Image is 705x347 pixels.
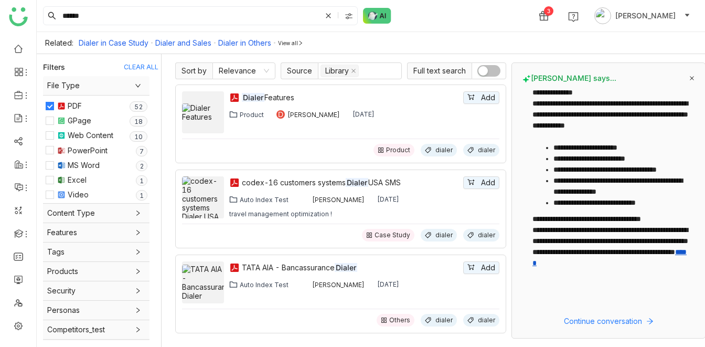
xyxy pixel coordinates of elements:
[47,285,145,297] span: Security
[219,63,269,79] nz-select-item: Relevance
[229,210,332,218] div: travel management optimization !
[68,160,100,171] div: MS Word
[242,262,461,274] div: TATA AIA - Bancassurance
[138,102,143,112] p: 2
[57,117,66,125] img: paper.svg
[182,265,224,300] img: TATA AIA - Bancassurance Dialer
[68,130,113,141] div: Web Content
[140,146,144,157] p: 7
[47,246,145,258] span: Tags
[124,63,158,71] div: CLEAR ALL
[435,146,453,154] div: dialer
[301,280,309,289] img: 619b7b4f13e9234403e7079e
[335,263,357,272] em: Dialer
[47,227,145,238] span: Features
[57,102,66,110] img: pdf.svg
[240,196,289,204] div: Auto Index Test
[43,281,149,300] div: Security
[312,281,365,289] div: [PERSON_NAME]
[57,131,66,140] img: article.svg
[136,146,147,156] nz-badge-sup: 7
[325,65,349,77] div: Library
[130,131,147,142] nz-badge-sup: 10
[522,75,531,83] img: buddy-says
[68,100,82,112] div: PDF
[481,262,495,274] span: Add
[435,316,453,324] div: dialer
[229,262,240,273] img: pdf.svg
[478,316,495,324] div: dialer
[57,191,66,199] img: mp4.svg
[287,111,340,119] div: [PERSON_NAME]
[240,111,264,119] div: Product
[47,304,145,316] span: Personas
[478,146,495,154] div: dialer
[278,40,303,46] div: View all
[130,101,147,112] nz-badge-sup: 52
[363,8,391,24] img: ask-buddy-normal.svg
[43,76,149,95] div: File Type
[140,161,144,172] p: 2
[240,281,289,289] div: Auto Index Test
[140,191,144,201] p: 1
[522,315,695,328] button: Continue conversation
[242,93,264,102] em: Dialer
[45,38,73,47] div: Related:
[134,117,138,127] p: 1
[68,115,91,127] div: GPage
[568,12,579,22] img: help.svg
[57,161,66,170] img: docx.svg
[345,12,353,20] img: search-type.svg
[242,92,461,103] div: Features
[43,320,149,339] div: Competitors_test
[43,62,65,72] div: Filters
[155,38,211,47] a: Dialer and Sales
[79,38,148,47] a: Dialer in Case Study
[134,102,138,112] p: 5
[242,92,461,103] a: DialerFeatures
[389,316,410,324] div: Others
[377,280,399,289] div: [DATE]
[564,316,642,327] span: Continue conversation
[352,110,375,119] div: [DATE]
[242,177,461,188] a: codex-16 customers systemsDialerUSA SMS
[312,196,365,204] div: [PERSON_NAME]
[43,262,149,281] div: Products
[43,301,149,320] div: Personas
[175,62,212,79] span: Sort by
[276,110,285,119] div: D
[594,7,611,24] img: avatar
[407,62,472,79] span: Full text search
[134,132,138,142] p: 1
[615,10,676,22] span: [PERSON_NAME]
[136,161,147,171] nz-badge-sup: 2
[68,145,108,156] div: PowerPoint
[136,175,147,186] nz-badge-sup: 1
[435,231,453,239] div: dialer
[43,223,149,242] div: Features
[386,146,410,154] div: Product
[47,80,145,91] span: File Type
[43,243,149,261] div: Tags
[346,178,368,187] em: Dialer
[478,231,495,239] div: dialer
[9,7,28,26] img: logo
[47,207,145,219] span: Content Type
[463,91,499,104] button: Add
[47,324,145,335] span: Competitors_test
[281,62,318,79] span: Source
[301,195,309,204] img: 61307121755ca5673e314e4d
[218,38,271,47] a: Dialer in Others
[57,176,66,184] img: xlsx.svg
[375,231,410,239] div: Case Study
[463,176,499,189] button: Add
[140,176,144,186] p: 1
[522,73,616,83] span: [PERSON_NAME] says...
[138,132,143,142] p: 0
[136,190,147,201] nz-badge-sup: 1
[138,117,143,127] p: 8
[592,7,692,24] button: [PERSON_NAME]
[182,176,224,230] img: codex-16 customers systems Dialer USA SMS
[68,189,89,201] div: Video
[229,92,240,103] img: pdf.svg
